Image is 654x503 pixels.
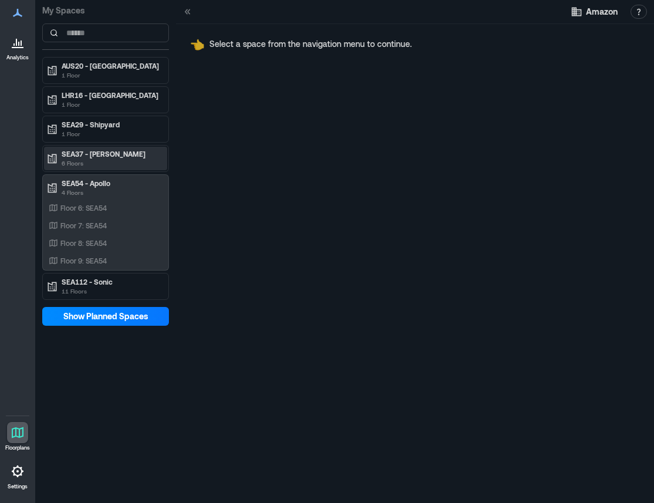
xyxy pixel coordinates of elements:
[62,100,160,109] p: 1 Floor
[63,310,148,322] span: Show Planned Spaces
[42,307,169,326] button: Show Planned Spaces
[5,444,30,451] p: Floorplans
[60,256,107,265] p: Floor 9: SEA54
[62,129,160,139] p: 1 Floor
[586,6,618,18] span: Amazon
[8,483,28,490] p: Settings
[62,188,160,197] p: 4 Floors
[62,61,160,70] p: AUS20 - [GEOGRAPHIC_DATA]
[60,203,107,212] p: Floor 6: SEA54
[190,37,205,51] span: pointing left
[2,418,33,455] a: Floorplans
[62,149,160,158] p: SEA37 - [PERSON_NAME]
[62,70,160,80] p: 1 Floor
[567,2,621,21] button: Amazon
[62,178,160,188] p: SEA54 - Apollo
[6,54,29,61] p: Analytics
[62,90,160,100] p: LHR16 - [GEOGRAPHIC_DATA]
[4,457,32,494] a: Settings
[3,28,32,65] a: Analytics
[62,158,160,168] p: 6 Floors
[42,5,169,16] p: My Spaces
[62,277,160,286] p: SEA112 - Sonic
[209,38,412,50] p: Select a space from the navigation menu to continue.
[60,221,107,230] p: Floor 7: SEA54
[60,238,107,248] p: Floor 8: SEA54
[62,120,160,129] p: SEA29 - Shipyard
[62,286,160,296] p: 11 Floors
